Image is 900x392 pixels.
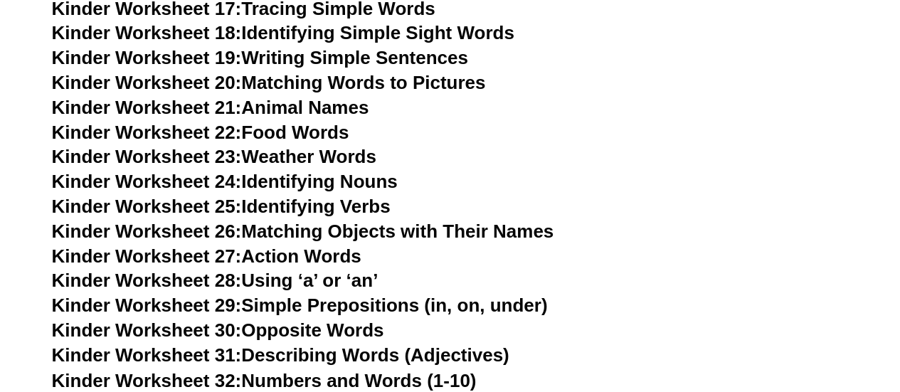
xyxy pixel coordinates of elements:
[52,295,242,316] span: Kinder Worksheet 29:
[52,295,548,316] a: Kinder Worksheet 29:Simple Prepositions (in, on, under)
[52,319,384,341] a: Kinder Worksheet 30:Opposite Words
[52,344,242,366] span: Kinder Worksheet 31:
[52,171,398,192] a: Kinder Worksheet 24:Identifying Nouns
[52,47,468,68] a: Kinder Worksheet 19:Writing Simple Sentences
[52,146,376,167] a: Kinder Worksheet 23:Weather Words
[52,245,242,267] span: Kinder Worksheet 27:
[52,146,242,167] span: Kinder Worksheet 23:
[52,47,242,68] span: Kinder Worksheet 19:
[52,344,509,366] a: Kinder Worksheet 31:Describing Words (Adjectives)
[52,221,242,242] span: Kinder Worksheet 26:
[52,97,369,118] a: Kinder Worksheet 21:Animal Names
[52,319,242,341] span: Kinder Worksheet 30:
[52,122,349,143] a: Kinder Worksheet 22:Food Words
[52,22,242,43] span: Kinder Worksheet 18:
[52,72,486,93] a: Kinder Worksheet 20:Matching Words to Pictures
[52,196,391,217] a: Kinder Worksheet 25:Identifying Verbs
[52,171,242,192] span: Kinder Worksheet 24:
[52,270,242,291] span: Kinder Worksheet 28:
[52,245,361,267] a: Kinder Worksheet 27:Action Words
[52,122,242,143] span: Kinder Worksheet 22:
[52,196,242,217] span: Kinder Worksheet 25:
[52,369,242,391] span: Kinder Worksheet 32:
[52,369,477,391] a: Kinder Worksheet 32:Numbers and Words (1-10)
[52,72,242,93] span: Kinder Worksheet 20:
[52,97,242,118] span: Kinder Worksheet 21:
[663,231,900,392] iframe: Chat Widget
[52,270,378,291] a: Kinder Worksheet 28:Using ‘a’ or ‘an’
[52,22,514,43] a: Kinder Worksheet 18:Identifying Simple Sight Words
[52,221,554,242] a: Kinder Worksheet 26:Matching Objects with Their Names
